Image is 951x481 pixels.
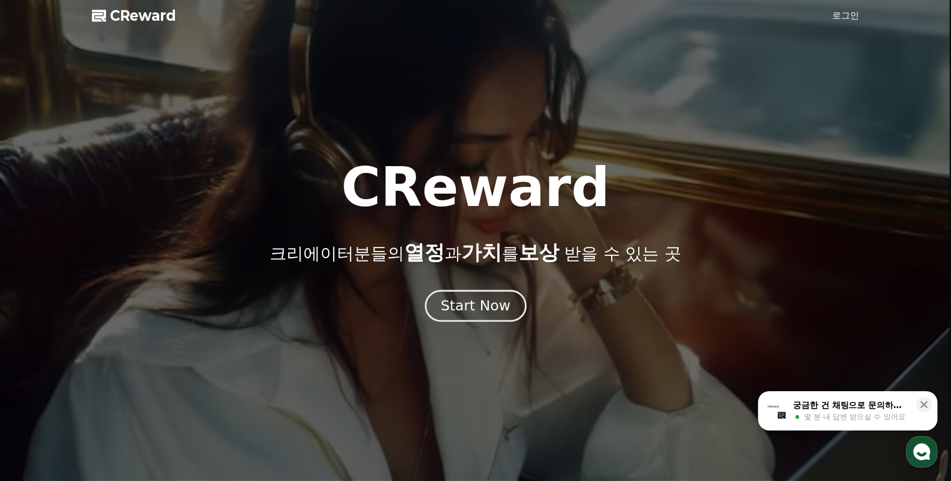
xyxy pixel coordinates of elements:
a: 설정 [145,356,215,384]
a: 대화 [74,356,145,384]
a: 홈 [3,356,74,384]
a: 로그인 [832,9,859,22]
p: 크리에이터분들의 과 를 받을 수 있는 곳 [270,241,681,264]
a: CReward [92,7,176,25]
span: 설정 [173,373,187,382]
a: Start Now [427,302,524,313]
span: CReward [110,7,176,25]
span: 홈 [35,373,42,382]
span: 가치 [461,241,502,264]
h1: CReward [341,161,610,214]
span: 보상 [519,241,559,264]
span: 열정 [404,241,445,264]
div: Start Now [441,296,510,315]
button: Start Now [424,290,526,322]
span: 대화 [103,373,116,382]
